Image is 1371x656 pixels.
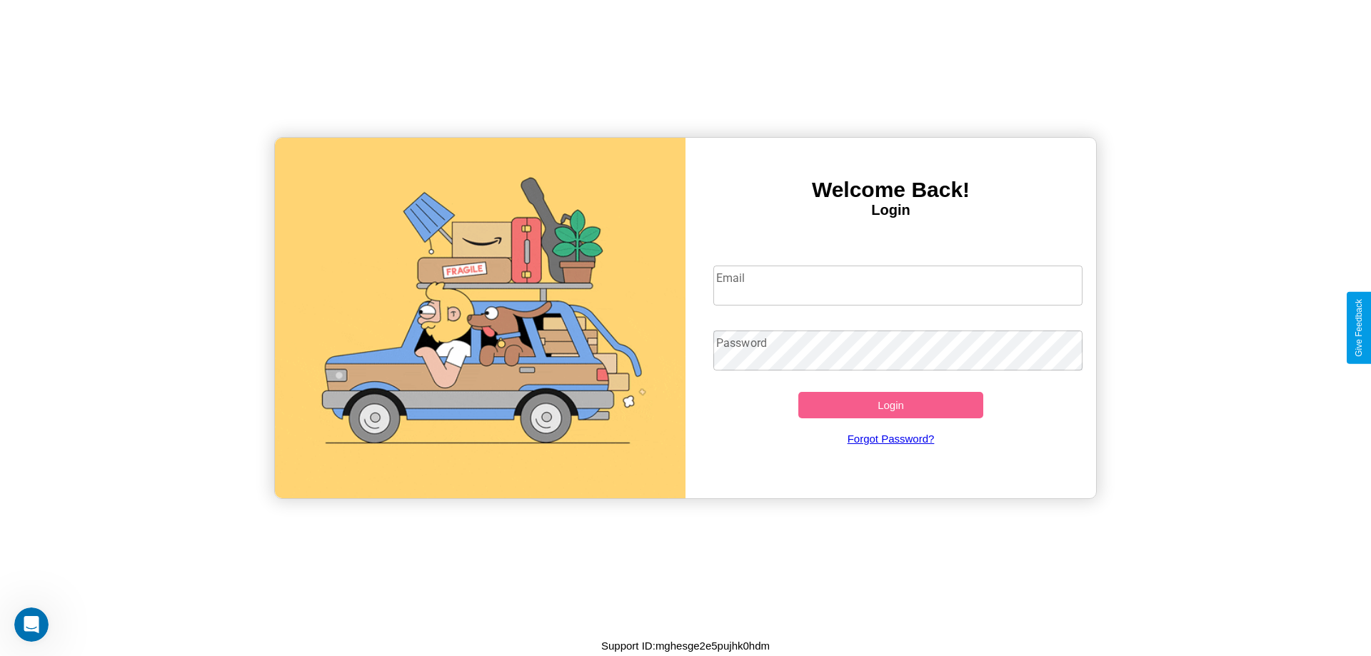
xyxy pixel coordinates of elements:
[14,607,49,642] iframe: Intercom live chat
[275,138,685,498] img: gif
[706,418,1076,459] a: Forgot Password?
[601,636,770,655] p: Support ID: mghesge2e5pujhk0hdm
[685,178,1096,202] h3: Welcome Back!
[1354,299,1364,357] div: Give Feedback
[685,202,1096,218] h4: Login
[798,392,983,418] button: Login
